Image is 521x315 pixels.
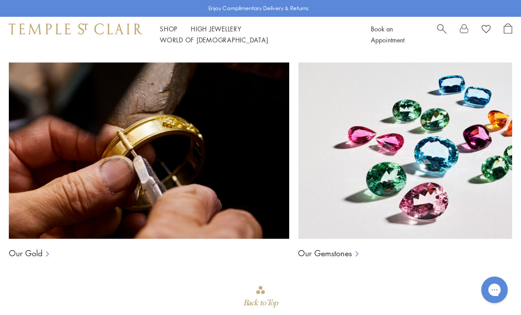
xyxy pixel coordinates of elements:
a: Our Gemstones [298,248,352,258]
nav: Main navigation [160,23,351,46]
iframe: Gorgias live chat messenger [477,273,512,306]
a: ShopShop [160,24,177,33]
a: View Wishlist [482,23,491,37]
a: Book an Appointment [371,24,404,44]
a: High JewelleryHigh Jewellery [191,24,242,33]
div: Back to Top [243,295,278,311]
p: Enjoy Complimentary Delivery & Returns [208,4,309,13]
img: Temple St. Clair [9,23,142,34]
a: Search [437,23,446,46]
div: Go to top [243,285,278,311]
img: Ball Chains [9,62,289,239]
a: Our Gold [9,248,42,258]
a: World of [DEMOGRAPHIC_DATA]World of [DEMOGRAPHIC_DATA] [160,35,268,44]
a: Open Shopping Bag [504,23,512,46]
